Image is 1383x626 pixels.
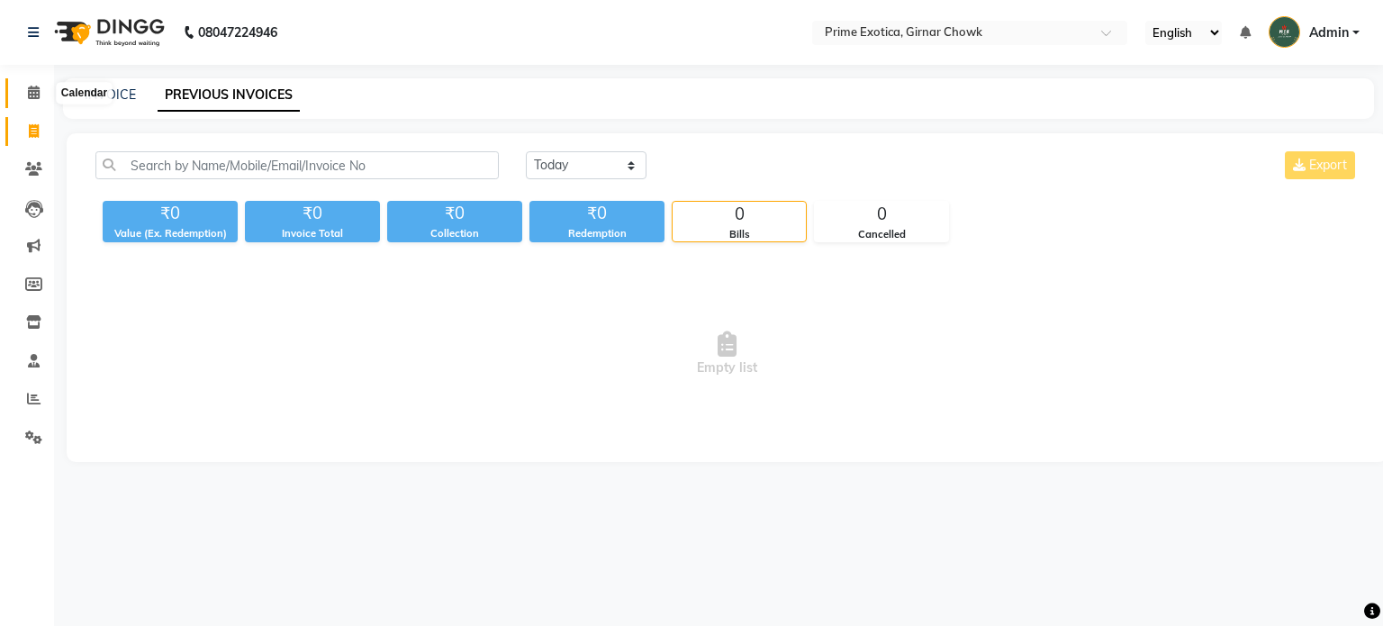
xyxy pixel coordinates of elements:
div: Cancelled [815,227,948,242]
div: Invoice Total [245,226,380,241]
div: Collection [387,226,522,241]
input: Search by Name/Mobile/Email/Invoice No [95,151,499,179]
img: logo [46,7,169,58]
a: PREVIOUS INVOICES [158,79,300,112]
div: ₹0 [529,201,664,226]
div: ₹0 [245,201,380,226]
div: Calendar [57,83,112,104]
div: 0 [815,202,948,227]
div: Bills [673,227,806,242]
div: ₹0 [387,201,522,226]
div: 0 [673,202,806,227]
span: Admin [1309,23,1349,42]
div: ₹0 [103,201,238,226]
img: Admin [1269,16,1300,48]
span: Empty list [95,264,1359,444]
div: Redemption [529,226,664,241]
b: 08047224946 [198,7,277,58]
div: Value (Ex. Redemption) [103,226,238,241]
